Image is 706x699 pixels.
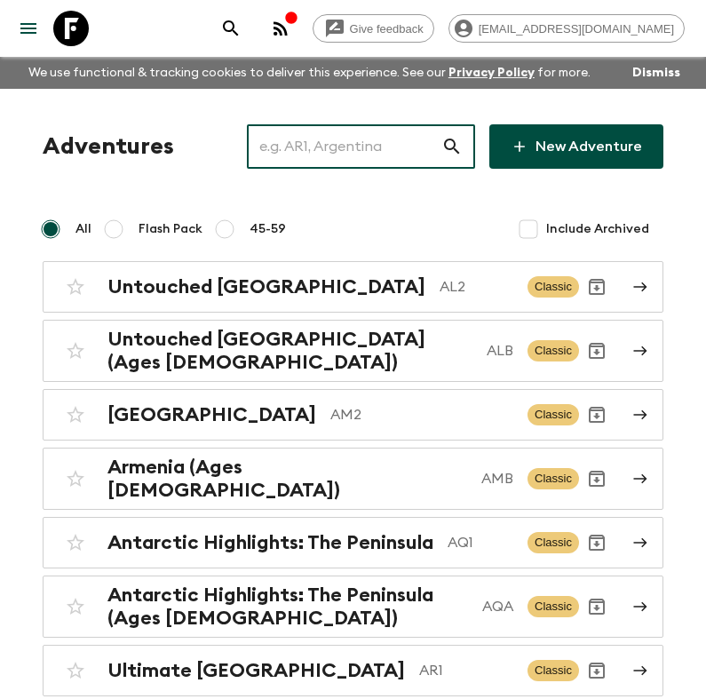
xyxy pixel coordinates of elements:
[107,328,472,374] h2: Untouched [GEOGRAPHIC_DATA] (Ages [DEMOGRAPHIC_DATA])
[247,122,441,171] input: e.g. AR1, Argentina
[528,596,579,617] span: Classic
[139,220,202,238] span: Flash Pack
[528,340,579,361] span: Classic
[528,468,579,489] span: Classic
[528,404,579,425] span: Classic
[330,404,513,425] p: AM2
[579,397,615,433] button: Archive
[448,14,685,43] div: [EMAIL_ADDRESS][DOMAIN_NAME]
[107,275,425,298] h2: Untouched [GEOGRAPHIC_DATA]
[448,67,535,79] a: Privacy Policy
[546,220,649,238] span: Include Archived
[419,660,513,681] p: AR1
[313,14,434,43] a: Give feedback
[107,659,405,682] h2: Ultimate [GEOGRAPHIC_DATA]
[487,340,513,361] p: ALB
[482,596,513,617] p: AQA
[107,584,468,630] h2: Antarctic Highlights: The Peninsula (Ages [DEMOGRAPHIC_DATA])
[340,22,433,36] span: Give feedback
[489,124,663,169] a: New Adventure
[579,269,615,305] button: Archive
[448,532,513,553] p: AQ1
[579,461,615,496] button: Archive
[43,320,663,382] a: Untouched [GEOGRAPHIC_DATA] (Ages [DEMOGRAPHIC_DATA])ALBClassicArchive
[579,653,615,688] button: Archive
[579,333,615,369] button: Archive
[528,532,579,553] span: Classic
[481,468,513,489] p: AMB
[11,11,46,46] button: menu
[628,60,685,85] button: Dismiss
[213,11,249,46] button: search adventures
[107,456,467,502] h2: Armenia (Ages [DEMOGRAPHIC_DATA])
[107,403,316,426] h2: [GEOGRAPHIC_DATA]
[43,389,663,441] a: [GEOGRAPHIC_DATA]AM2ClassicArchive
[43,517,663,568] a: Antarctic Highlights: The PeninsulaAQ1ClassicArchive
[43,129,174,164] h1: Adventures
[43,645,663,696] a: Ultimate [GEOGRAPHIC_DATA]AR1ClassicArchive
[250,220,286,238] span: 45-59
[75,220,91,238] span: All
[440,276,513,298] p: AL2
[43,448,663,510] a: Armenia (Ages [DEMOGRAPHIC_DATA])AMBClassicArchive
[528,660,579,681] span: Classic
[107,531,433,554] h2: Antarctic Highlights: The Peninsula
[43,261,663,313] a: Untouched [GEOGRAPHIC_DATA]AL2ClassicArchive
[579,525,615,560] button: Archive
[469,22,684,36] span: [EMAIL_ADDRESS][DOMAIN_NAME]
[579,589,615,624] button: Archive
[43,576,663,638] a: Antarctic Highlights: The Peninsula (Ages [DEMOGRAPHIC_DATA])AQAClassicArchive
[21,57,598,89] p: We use functional & tracking cookies to deliver this experience. See our for more.
[528,276,579,298] span: Classic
